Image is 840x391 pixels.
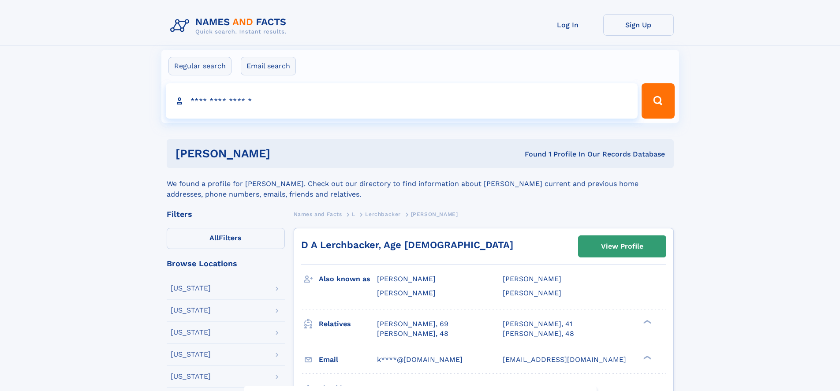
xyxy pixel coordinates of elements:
[168,57,231,75] label: Regular search
[365,209,401,220] a: Lerchbacker
[377,329,448,339] a: [PERSON_NAME], 48
[503,289,561,297] span: [PERSON_NAME]
[167,168,674,200] div: We found a profile for [PERSON_NAME]. Check out our directory to find information about [PERSON_N...
[167,210,285,218] div: Filters
[397,149,665,159] div: Found 1 Profile In Our Records Database
[171,373,211,380] div: [US_STATE]
[171,351,211,358] div: [US_STATE]
[319,272,377,287] h3: Also known as
[175,148,398,159] h1: [PERSON_NAME]
[377,319,448,329] a: [PERSON_NAME], 69
[641,354,652,360] div: ❯
[503,329,574,339] a: [PERSON_NAME], 48
[377,289,436,297] span: [PERSON_NAME]
[167,228,285,249] label: Filters
[171,307,211,314] div: [US_STATE]
[377,275,436,283] span: [PERSON_NAME]
[319,352,377,367] h3: Email
[642,83,674,119] button: Search Button
[167,14,294,38] img: Logo Names and Facts
[294,209,342,220] a: Names and Facts
[411,211,458,217] span: [PERSON_NAME]
[503,355,626,364] span: [EMAIL_ADDRESS][DOMAIN_NAME]
[167,260,285,268] div: Browse Locations
[641,319,652,324] div: ❯
[209,234,219,242] span: All
[241,57,296,75] label: Email search
[533,14,603,36] a: Log In
[319,317,377,331] h3: Relatives
[301,239,513,250] a: D A Lerchbacker, Age [DEMOGRAPHIC_DATA]
[171,329,211,336] div: [US_STATE]
[171,285,211,292] div: [US_STATE]
[352,211,355,217] span: L
[601,236,643,257] div: View Profile
[365,211,401,217] span: Lerchbacker
[603,14,674,36] a: Sign Up
[579,236,666,257] a: View Profile
[166,83,638,119] input: search input
[352,209,355,220] a: L
[503,319,572,329] a: [PERSON_NAME], 41
[503,275,561,283] span: [PERSON_NAME]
